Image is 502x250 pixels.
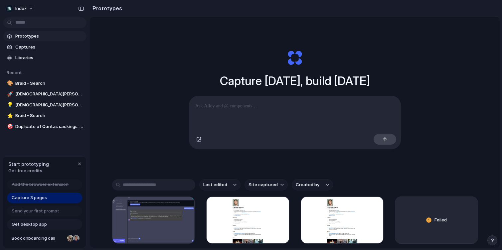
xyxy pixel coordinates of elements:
[12,235,64,242] span: Book onboarding call
[203,182,227,188] span: Last edited
[3,111,86,121] a: ⭐Braid - Search
[6,112,13,119] button: ⭐
[7,90,12,98] div: 🚀
[6,91,13,97] button: 🚀
[66,234,74,242] div: Nicole Kubica
[6,102,13,108] button: 💡
[12,221,47,228] span: Get desktop app
[434,217,447,223] span: Failed
[12,181,69,188] span: Add the browser extension
[15,33,84,40] span: Prototypes
[3,3,37,14] button: Index
[15,112,84,119] span: Braid - Search
[90,4,122,12] h2: Prototypes
[7,112,12,120] div: ⭐
[220,72,370,90] h1: Capture [DATE], build [DATE]
[15,102,84,108] span: [DEMOGRAPHIC_DATA][PERSON_NAME]
[7,219,82,230] a: Get desktop app
[3,100,86,110] a: 💡[DEMOGRAPHIC_DATA][PERSON_NAME]
[15,44,84,51] span: Captures
[249,182,278,188] span: Site captured
[12,208,59,214] span: Send your first prompt
[72,234,80,242] div: Christian Iacullo
[15,123,84,130] span: Duplicate of Qantas sackings: Federal Court hits airline with $90m penalty for 1800 illegal sacki...
[245,179,288,190] button: Site captured
[7,79,12,87] div: 🎨
[3,53,86,63] a: Libraries
[15,91,84,97] span: [DEMOGRAPHIC_DATA][PERSON_NAME]
[7,70,22,75] span: Recent
[3,122,86,132] a: 🎯Duplicate of Qantas sackings: Federal Court hits airline with $90m penalty for 1800 illegal sack...
[15,55,84,61] span: Libraries
[199,179,241,190] button: Last edited
[7,123,12,130] div: 🎯
[3,42,86,52] a: Captures
[8,161,49,168] span: Start prototyping
[6,123,13,130] button: 🎯
[12,194,47,201] span: Capture 3 pages
[3,31,86,41] a: Prototypes
[7,101,12,109] div: 💡
[8,168,49,174] span: Get free credits
[15,5,27,12] span: Index
[3,78,86,88] a: 🎨Braid - Search
[292,179,333,190] button: Created by
[7,233,82,244] a: Book onboarding call
[3,89,86,99] a: 🚀[DEMOGRAPHIC_DATA][PERSON_NAME]
[6,80,13,87] button: 🎨
[15,80,84,87] span: Braid - Search
[296,182,319,188] span: Created by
